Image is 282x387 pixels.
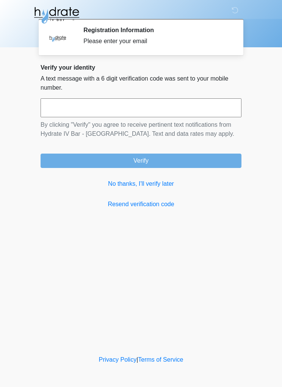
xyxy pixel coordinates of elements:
[138,356,183,363] a: Terms of Service
[99,356,137,363] a: Privacy Policy
[41,200,241,209] a: Resend verification code
[46,26,69,49] img: Agent Avatar
[41,154,241,168] button: Verify
[136,356,138,363] a: |
[33,6,80,25] img: Hydrate IV Bar - Glendale Logo
[83,37,230,46] div: Please enter your email
[41,74,241,92] p: A text message with a 6 digit verification code was sent to your mobile number.
[41,179,241,188] a: No thanks, I'll verify later
[41,120,241,138] p: By clicking "Verify" you agree to receive pertinent text notifications from Hydrate IV Bar - [GEO...
[41,64,241,71] h2: Verify your identity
